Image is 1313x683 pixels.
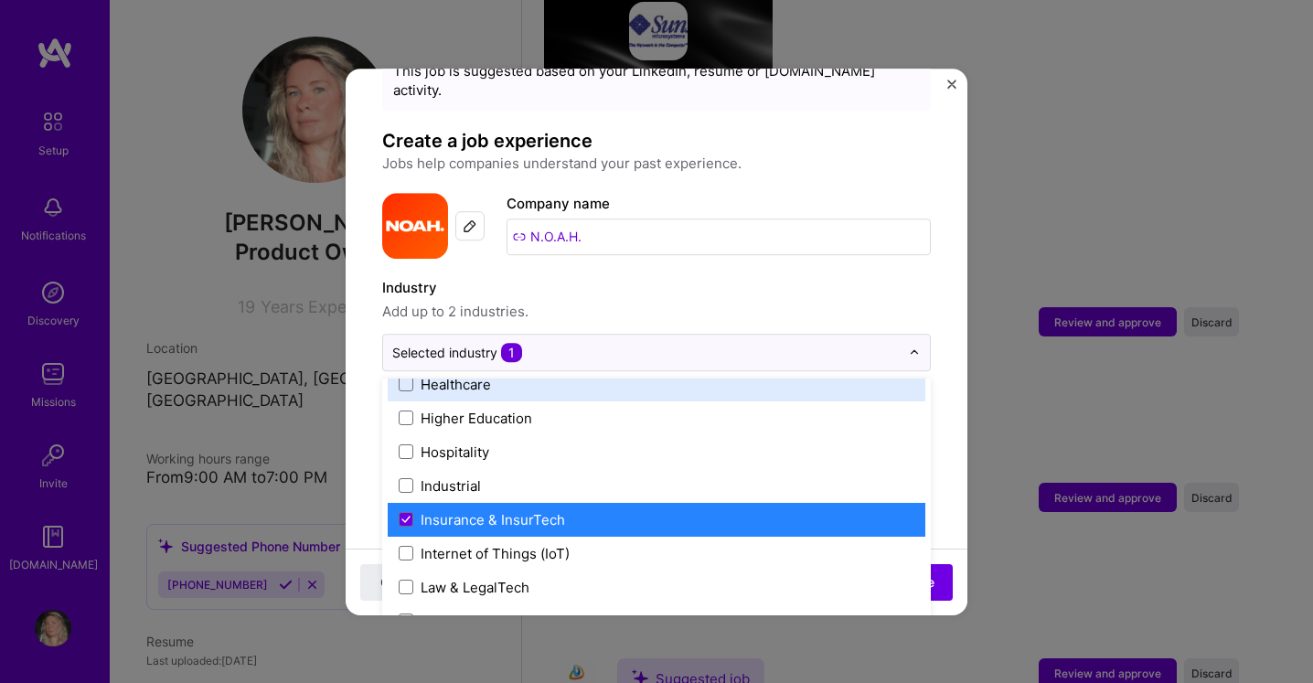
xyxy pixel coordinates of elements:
[909,347,920,358] img: drop icon
[421,443,489,462] div: Hospitality
[382,153,931,175] p: Jobs help companies understand your past experience.
[421,612,455,631] div: Legal
[382,193,448,259] img: Company logo
[393,61,920,100] div: This job is suggested based on your LinkedIn, resume or [DOMAIN_NAME] activity.
[380,572,414,591] span: Close
[421,375,491,394] div: Healthcare
[947,80,956,99] button: Close
[360,563,433,600] button: Close
[421,476,481,496] div: Industrial
[421,578,529,597] div: Law & LegalTech
[507,195,610,212] label: Company name
[421,409,532,428] div: Higher Education
[421,510,565,529] div: Insurance & InsurTech
[455,211,485,240] div: Edit
[463,219,477,233] img: Edit
[392,343,522,362] div: Selected industry
[382,129,931,153] h4: Create a job experience
[382,301,931,323] span: Add up to 2 industries.
[507,219,931,255] input: Search for a company...
[382,277,931,299] label: Industry
[421,544,570,563] div: Internet of Things (IoT)
[501,343,522,362] span: 1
